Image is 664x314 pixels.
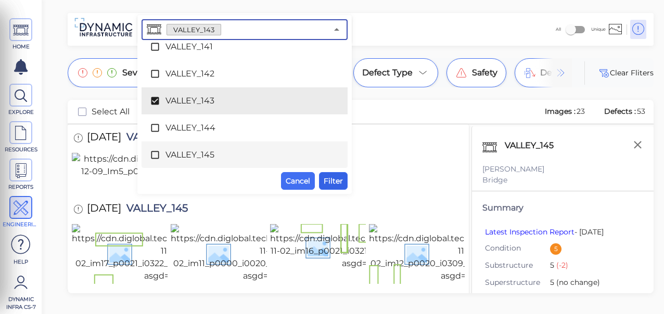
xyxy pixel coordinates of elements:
[550,243,561,255] div: 5
[603,107,637,116] span: Defects :
[319,172,348,190] button: Filter
[3,146,39,153] span: RESOURCES
[550,277,635,289] span: 5
[3,43,39,50] span: HOME
[620,267,656,306] iframe: Chat
[554,278,600,287] span: (no change)
[122,67,156,79] span: Severity
[3,258,39,266] span: Help
[482,202,643,214] div: Summary
[362,67,413,79] span: Defect Type
[165,68,324,80] span: VALLEY_142
[485,260,550,271] span: Substructure
[556,19,606,40] div: All Unique
[544,107,577,116] span: Images :
[502,137,567,159] div: VALLEY_145
[485,277,550,288] span: Superstructure
[121,132,188,146] span: VALLEY_145
[270,224,457,270] img: https://cdn.diglobal.tech/width210/4155/2022-11-02_im16_p0021_i0321_image_index_1.png?asgd=4155
[165,41,324,53] span: VALLEY_141
[171,224,358,282] img: https://cdn.diglobal.tech/width210/4155/2022-11-02_im11_p0000_i0020_image_index_1.png?asgd=4155
[597,67,654,79] button: Clear Fliters
[637,107,645,116] span: 53
[554,260,568,270] span: (-2)
[286,175,310,187] span: Cancel
[485,227,604,237] span: - [DATE]
[550,260,635,272] span: 5
[72,153,280,190] img: https://cdn.diglobal.tech/optimized/4155/2024-12-09_Im5_p0000_i0013_image_index_1.png?asgd=4155
[369,224,556,282] img: https://cdn.diglobal.tech/width210/4155/2022-11-02_im12_p0020_i0309_image_index_2.png?asgd=4155
[3,183,39,191] span: REPORTS
[3,295,39,311] span: Dynamic Infra CS-7
[3,108,39,116] span: EXPLORE
[72,224,259,282] img: https://cdn.diglobal.tech/width210/4155/2022-11-02_im17_p0021_i0322_image_index_2.png?asgd=4155
[167,25,221,35] span: VALLEY_143
[533,58,572,87] img: small_overflow_gradient_end
[165,149,324,161] span: VALLEY_145
[482,175,643,186] div: Bridge
[482,164,643,175] div: [PERSON_NAME]
[121,203,188,217] span: VALLEY_145
[324,175,343,187] span: Filter
[165,122,324,134] span: VALLEY_144
[577,107,585,116] span: 23
[485,243,550,254] span: Condition
[165,95,324,107] span: VALLEY_143
[87,203,121,217] span: [DATE]
[329,22,344,37] button: Close
[3,220,39,228] span: ENGINEERING
[485,227,574,237] a: Latest Inspection Report
[87,132,121,146] span: [DATE]
[92,106,130,118] span: Select All
[555,67,567,79] img: container_overflow_arrow_end
[472,67,497,79] span: Safety
[281,172,315,190] button: Cancel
